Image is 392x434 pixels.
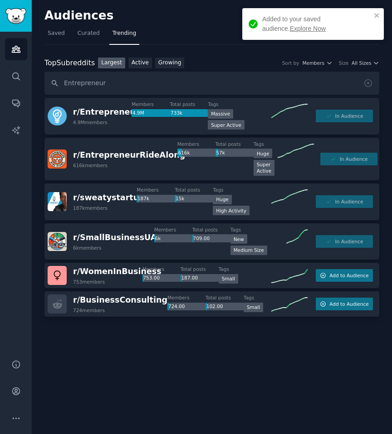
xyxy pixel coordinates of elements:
[170,109,208,117] div: 733k
[316,298,373,310] button: Add to Audience
[244,303,263,312] div: Small
[73,295,167,304] span: r/ BusinessConsulting
[98,58,125,69] a: Largest
[73,233,162,242] span: r/ SmallBusinessUAE
[44,9,306,23] h2: Audiences
[352,60,379,66] button: All Sizes
[44,58,95,69] div: Top Subreddits
[73,193,145,202] span: r/ sweatystartup
[230,234,247,244] div: New
[216,141,254,147] dt: Total posts
[213,195,232,204] div: Huge
[137,187,175,193] dt: Members
[73,162,108,169] div: 616k members
[208,101,271,107] dt: Tags
[290,25,326,32] a: Explore Now
[170,101,208,107] dt: Total posts
[44,72,379,95] input: Search name, description, topic
[230,246,267,255] div: Medium Size
[316,269,373,282] button: Add to Audience
[78,29,100,38] span: Curated
[142,274,181,282] div: 753.00
[48,29,65,38] span: Saved
[73,205,108,211] div: 187k members
[74,26,103,45] a: Curated
[262,14,371,34] div: Added to your saved audience.
[48,149,67,169] img: EntrepreneurRideAlong
[73,107,140,116] span: r/ Entrepreneur
[219,266,271,272] dt: Tags
[230,227,271,233] dt: Tags
[167,303,206,311] div: 724.00
[73,150,185,159] span: r/ EntrepreneurRideAlong
[254,160,274,176] div: Super Active
[48,232,67,251] img: SmallBusinessUAE
[5,8,26,24] img: GummySearch logo
[73,279,105,285] div: 753 members
[206,294,244,301] dt: Total posts
[208,109,233,119] div: Massive
[374,12,380,19] button: close
[177,149,216,157] div: 616k
[192,234,230,242] div: 709.00
[206,303,244,311] div: 102.00
[113,29,136,38] span: Trending
[282,60,299,66] div: Sort by
[302,60,332,66] button: Members
[175,195,213,203] div: 15k
[329,301,368,307] span: Add to Audience
[192,227,230,233] dt: Total posts
[177,141,216,147] dt: Members
[329,272,368,279] span: Add to Audience
[142,266,181,272] dt: Members
[48,266,67,285] img: WomenInBusiness
[44,26,68,45] a: Saved
[128,58,152,69] a: Active
[132,109,170,117] div: 4.9M
[167,294,206,301] dt: Members
[181,266,219,272] dt: Total posts
[132,101,170,107] dt: Members
[73,245,102,251] div: 6k members
[175,187,213,193] dt: Total posts
[73,307,105,313] div: 724 members
[352,60,371,66] span: All Sizes
[254,149,273,158] div: Huge
[244,294,271,301] dt: Tags
[73,267,162,276] span: r/ WomenInBusiness
[302,60,324,66] span: Members
[109,26,139,45] a: Trending
[216,149,254,157] div: 57k
[254,141,278,147] dt: Tags
[73,119,108,125] div: 4.9M members
[48,192,67,211] img: sweatystartup
[339,60,349,66] div: Size
[48,106,67,125] img: Entrepreneur
[213,187,271,193] dt: Tags
[181,274,219,282] div: 187.00
[154,234,192,242] div: 6k
[155,58,185,69] a: Growing
[213,206,250,215] div: High Activity
[154,227,192,233] dt: Members
[137,195,175,203] div: 187k
[219,274,238,284] div: Small
[208,120,245,130] div: Super Active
